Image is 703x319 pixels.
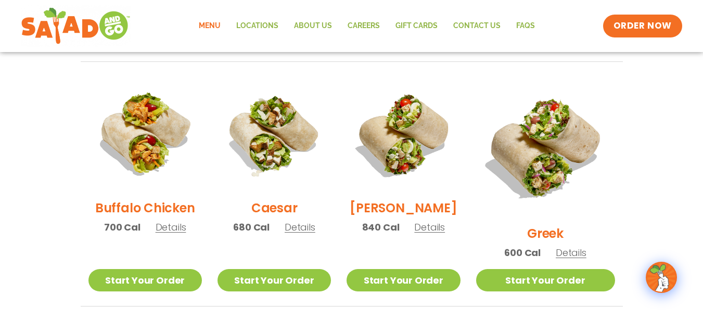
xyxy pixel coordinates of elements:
img: Product photo for Buffalo Chicken Wrap [88,78,202,191]
img: new-SAG-logo-768×292 [21,5,131,47]
a: About Us [286,14,340,38]
img: Product photo for Greek Wrap [476,78,615,216]
h2: Greek [527,224,564,243]
span: ORDER NOW [613,20,672,32]
span: 840 Cal [362,220,400,234]
a: Start Your Order [347,269,460,291]
span: 680 Cal [233,220,270,234]
a: Locations [228,14,286,38]
span: 600 Cal [504,246,541,260]
span: Details [285,221,315,234]
span: Details [156,221,186,234]
a: Start Your Order [476,269,615,291]
h2: Buffalo Chicken [95,199,195,217]
h2: Caesar [251,199,298,217]
span: Details [556,246,586,259]
img: wpChatIcon [647,263,676,292]
img: Product photo for Cobb Wrap [347,78,460,191]
a: GIFT CARDS [388,14,445,38]
a: FAQs [508,14,543,38]
a: Start Your Order [88,269,202,291]
a: Menu [191,14,228,38]
nav: Menu [191,14,543,38]
a: Careers [340,14,388,38]
img: Product photo for Caesar Wrap [218,78,331,191]
a: Start Your Order [218,269,331,291]
span: Details [414,221,445,234]
span: 700 Cal [104,220,140,234]
h2: [PERSON_NAME] [350,199,457,217]
a: ORDER NOW [603,15,682,37]
a: Contact Us [445,14,508,38]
